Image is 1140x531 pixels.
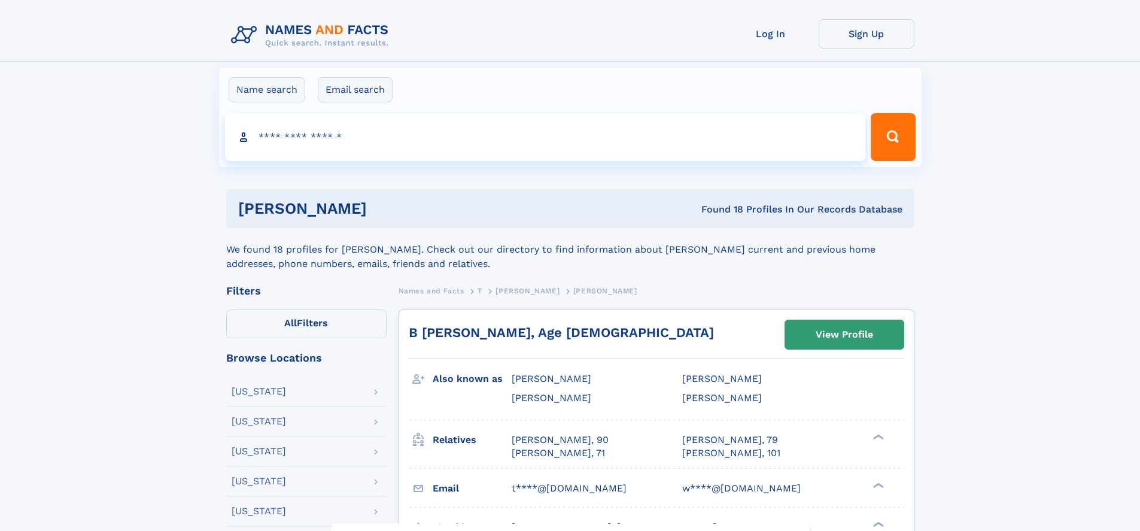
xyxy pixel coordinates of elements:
div: We found 18 profiles for [PERSON_NAME]. Check out our directory to find information about [PERSON... [226,228,914,271]
span: [PERSON_NAME] [495,287,560,295]
span: All [284,317,297,329]
img: Logo Names and Facts [226,19,399,51]
a: View Profile [785,320,904,349]
input: search input [225,113,866,161]
a: B [PERSON_NAME], Age [DEMOGRAPHIC_DATA] [409,325,714,340]
a: Names and Facts [399,283,464,298]
a: [PERSON_NAME], 90 [512,433,609,447]
a: [PERSON_NAME], 71 [512,447,605,460]
h3: Email [433,478,512,499]
div: [US_STATE] [232,506,286,516]
label: Name search [229,77,305,102]
a: Sign Up [819,19,914,48]
div: Found 18 Profiles In Our Records Database [534,203,902,216]
div: View Profile [816,321,873,348]
button: Search Button [871,113,915,161]
div: Filters [226,286,387,296]
div: [US_STATE] [232,387,286,396]
a: [PERSON_NAME], 79 [682,433,778,447]
div: [US_STATE] [232,477,286,486]
label: Filters [226,310,387,338]
h1: [PERSON_NAME] [238,201,534,216]
div: [US_STATE] [232,417,286,426]
a: Log In [723,19,819,48]
span: [PERSON_NAME] [512,392,591,403]
label: Email search [318,77,393,102]
h3: Relatives [433,430,512,450]
a: T [478,283,482,298]
div: ❯ [870,433,884,441]
h3: Also known as [433,369,512,389]
span: [PERSON_NAME] [573,287,637,295]
span: [PERSON_NAME] [512,373,591,384]
div: ❯ [870,520,884,528]
div: [US_STATE] [232,447,286,456]
span: [PERSON_NAME] [682,392,762,403]
div: Browse Locations [226,353,387,363]
a: [PERSON_NAME] [495,283,560,298]
div: ❯ [870,481,884,489]
span: T [478,287,482,295]
span: [PERSON_NAME] [682,373,762,384]
a: [PERSON_NAME], 101 [682,447,780,460]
